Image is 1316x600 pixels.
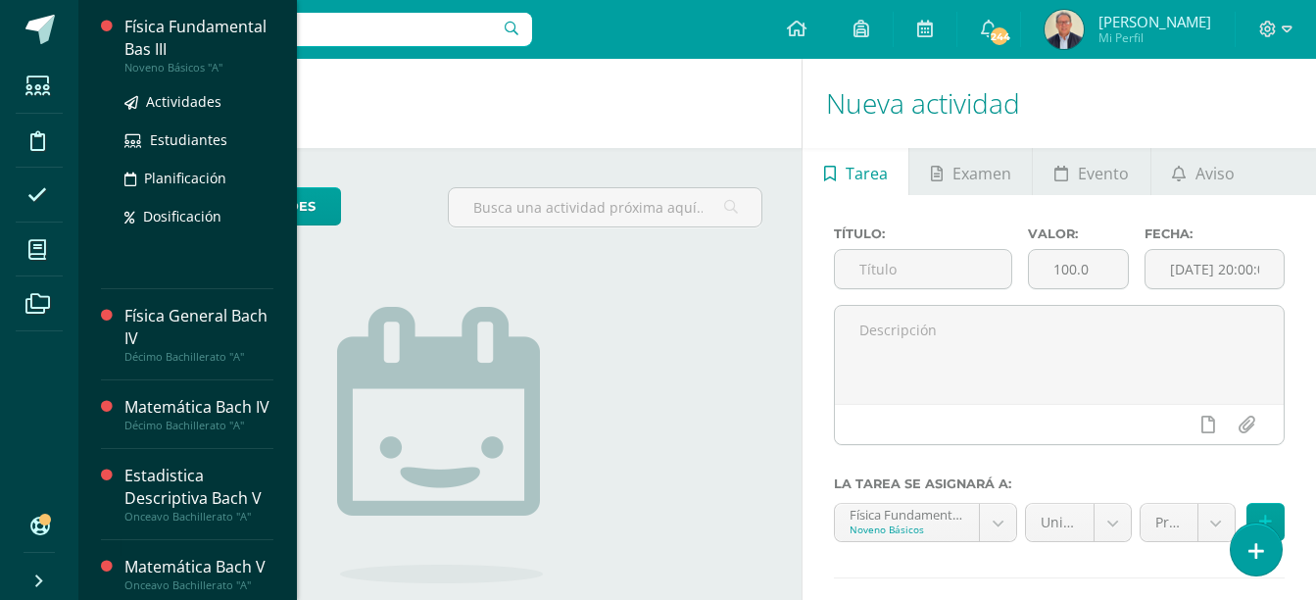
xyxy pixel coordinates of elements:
[1041,504,1079,541] span: Unidad 4
[124,16,273,61] div: Física Fundamental Bas III
[124,396,273,419] div: Matemática Bach IV
[1045,10,1084,49] img: 385d9a0064c6fd6996549f29431cb4ef.png
[124,128,273,151] a: Estudiantes
[124,510,273,524] div: Onceavo Bachillerato "A"
[952,150,1011,197] span: Examen
[826,59,1292,148] h1: Nueva actividad
[989,25,1010,47] span: 244
[1145,226,1285,241] label: Fecha:
[834,226,1012,241] label: Título:
[124,350,273,364] div: Décimo Bachillerato "A"
[835,504,1016,541] a: Física Fundamental Bas III 'A'Noveno Básicos
[1098,12,1211,31] span: [PERSON_NAME]
[1029,250,1128,288] input: Puntos máximos
[124,305,273,350] div: Física General Bach IV
[124,61,273,75] div: Noveno Básicos "A"
[1195,150,1235,197] span: Aviso
[124,465,273,524] a: Estadistica Descriptiva Bach VOnceavo Bachillerato "A"
[1033,148,1149,195] a: Evento
[124,396,273,432] a: Matemática Bach IVDécimo Bachillerato "A"
[146,92,221,111] span: Actividades
[834,476,1285,491] label: La tarea se asignará a:
[124,305,273,364] a: Física General Bach IVDécimo Bachillerato "A"
[337,307,543,583] img: no_activities.png
[835,250,1011,288] input: Título
[1141,504,1235,541] a: Prueba Final. Unidad 4 (20.0%)
[850,523,964,536] div: Noveno Básicos
[850,504,964,523] div: Física Fundamental Bas III 'A'
[124,205,273,227] a: Dosificación
[1155,504,1183,541] span: Prueba Final. Unidad 4 (20.0%)
[1028,226,1129,241] label: Valor:
[124,465,273,510] div: Estadistica Descriptiva Bach V
[124,419,273,432] div: Décimo Bachillerato "A"
[124,16,273,75] a: Física Fundamental Bas IIINoveno Básicos "A"
[124,90,273,113] a: Actividades
[1026,504,1131,541] a: Unidad 4
[803,148,908,195] a: Tarea
[449,188,761,226] input: Busca una actividad próxima aquí...
[124,167,273,189] a: Planificación
[846,150,888,197] span: Tarea
[1145,250,1284,288] input: Fecha de entrega
[144,169,226,187] span: Planificación
[1098,29,1211,46] span: Mi Perfil
[150,130,227,149] span: Estudiantes
[102,59,778,148] h1: Actividades
[91,13,532,46] input: Busca un usuario...
[1078,150,1129,197] span: Evento
[143,207,221,225] span: Dosificación
[909,148,1032,195] a: Examen
[1151,148,1256,195] a: Aviso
